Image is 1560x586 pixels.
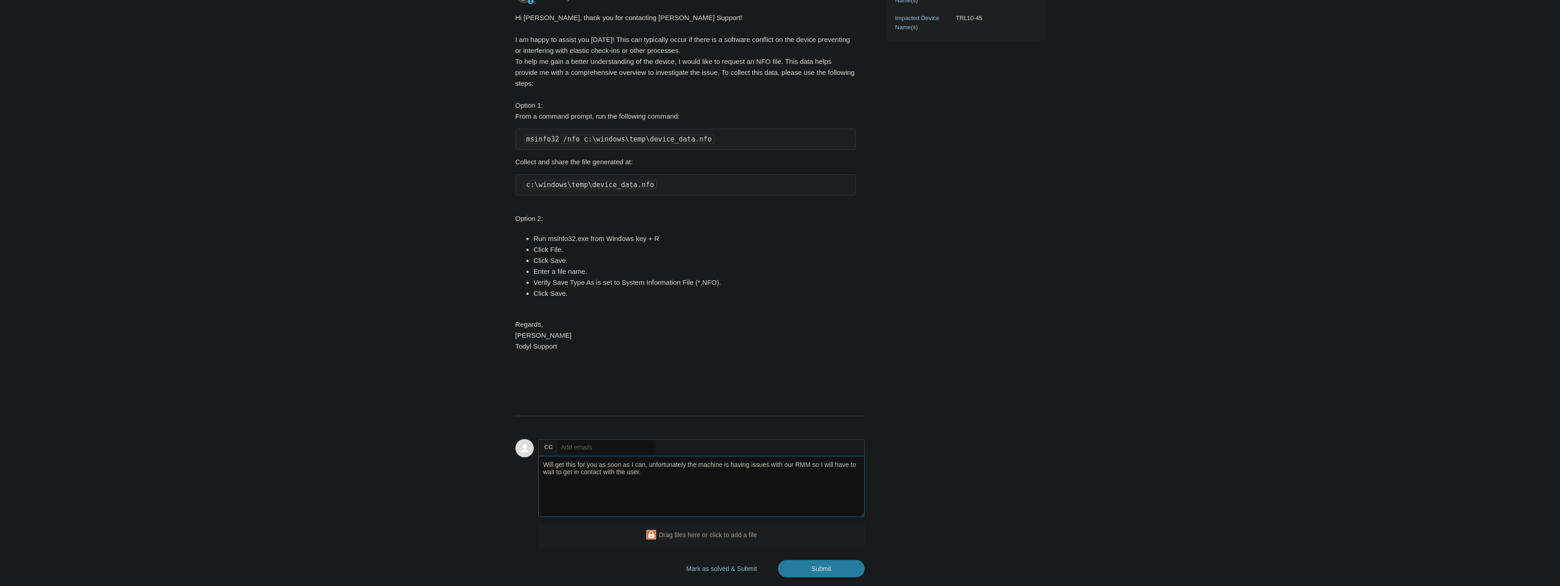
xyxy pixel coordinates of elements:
[515,12,856,407] div: Hi [PERSON_NAME], thank you for contacting [PERSON_NAME] Support! I am happy to assist you [DATE]...
[538,456,865,518] textarea: Add your reply
[778,560,865,577] input: Submit
[534,288,856,299] li: Click Save.
[951,14,1036,23] dd: TRL10-45
[674,560,769,577] button: Mark as solved & Submit
[534,266,856,277] li: Enter a file name.
[544,440,553,454] label: CC
[534,233,856,244] li: Run msinfo32.exe from Windows key + R
[524,135,714,144] code: msinfo32 /nfo c:\windows\temp\device_data.nfo
[534,277,856,288] li: Verify Save Type As is set to System Information File (*.NFO).
[534,255,856,266] li: Click Save.
[895,14,951,31] dt: Impacted Device Name(s)
[524,180,657,189] code: c:\windows\temp\device_data.nfo
[557,440,656,454] input: Add emails
[534,244,856,255] li: Click File.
